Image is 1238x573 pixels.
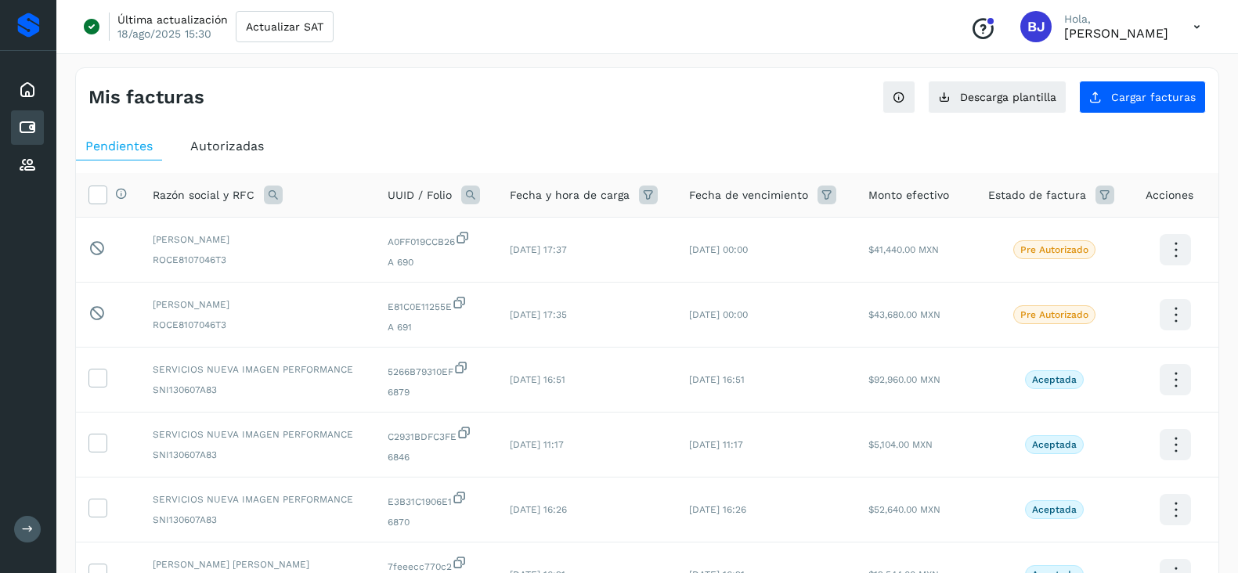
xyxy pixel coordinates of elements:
span: $43,680.00 MXN [868,309,940,320]
span: ROCE8107046T3 [153,318,363,332]
span: Pendientes [85,139,153,153]
p: 18/ago/2025 15:30 [117,27,211,41]
span: $5,104.00 MXN [868,439,933,450]
span: SNI130607A83 [153,383,363,397]
span: SERVICIOS NUEVA IMAGEN PERFORMANCE [153,492,363,506]
button: Actualizar SAT [236,11,334,42]
span: [PERSON_NAME] [153,297,363,312]
p: Aceptada [1032,374,1077,385]
p: Pre Autorizado [1020,309,1088,320]
span: $41,440.00 MXN [868,244,939,255]
p: Pre Autorizado [1020,244,1088,255]
span: [DATE] 00:00 [689,244,748,255]
p: Aceptada [1032,504,1077,515]
div: Inicio [11,73,44,107]
p: Última actualización [117,13,228,27]
span: $92,960.00 MXN [868,374,940,385]
span: [PERSON_NAME] [PERSON_NAME] [153,557,363,571]
span: SNI130607A83 [153,513,363,527]
p: Brayant Javier Rocha Martinez [1064,26,1168,41]
span: [PERSON_NAME] [153,232,363,247]
button: Cargar facturas [1079,81,1206,114]
p: Hola, [1064,13,1168,26]
span: [DATE] 16:51 [689,374,745,385]
span: Fecha de vencimiento [689,187,808,204]
span: Actualizar SAT [246,21,323,32]
span: [DATE] 16:26 [510,504,567,515]
span: [DATE] 00:00 [689,309,748,320]
span: 6879 [388,385,485,399]
span: E3B31C1906E1 [388,490,485,509]
div: Cuentas por pagar [11,110,44,145]
span: Acciones [1146,187,1193,204]
span: 5266B79310EF [388,360,485,379]
span: [DATE] 16:26 [689,504,746,515]
button: Descarga plantilla [928,81,1067,114]
span: [DATE] 17:35 [510,309,567,320]
span: Estado de factura [988,187,1086,204]
span: [DATE] 11:17 [510,439,564,450]
span: Autorizadas [190,139,264,153]
span: UUID / Folio [388,187,452,204]
span: SNI130607A83 [153,448,363,462]
h4: Mis facturas [88,86,204,109]
span: ROCE8107046T3 [153,253,363,267]
span: C2931BDFC3FE [388,425,485,444]
span: E81C0E11255E [388,295,485,314]
span: 6870 [388,515,485,529]
div: Proveedores [11,148,44,182]
span: Fecha y hora de carga [510,187,630,204]
span: SERVICIOS NUEVA IMAGEN PERFORMANCE [153,427,363,441]
span: A0FF019CCB26 [388,230,485,249]
span: A 690 [388,255,485,269]
span: Cargar facturas [1111,92,1196,103]
span: 6846 [388,450,485,464]
span: [DATE] 16:51 [510,374,565,385]
span: $52,640.00 MXN [868,504,940,515]
span: Descarga plantilla [960,92,1056,103]
span: A 691 [388,320,485,334]
span: SERVICIOS NUEVA IMAGEN PERFORMANCE [153,362,363,377]
span: Razón social y RFC [153,187,254,204]
span: [DATE] 17:37 [510,244,567,255]
p: Aceptada [1032,439,1077,450]
span: [DATE] 11:17 [689,439,743,450]
span: Monto efectivo [868,187,949,204]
